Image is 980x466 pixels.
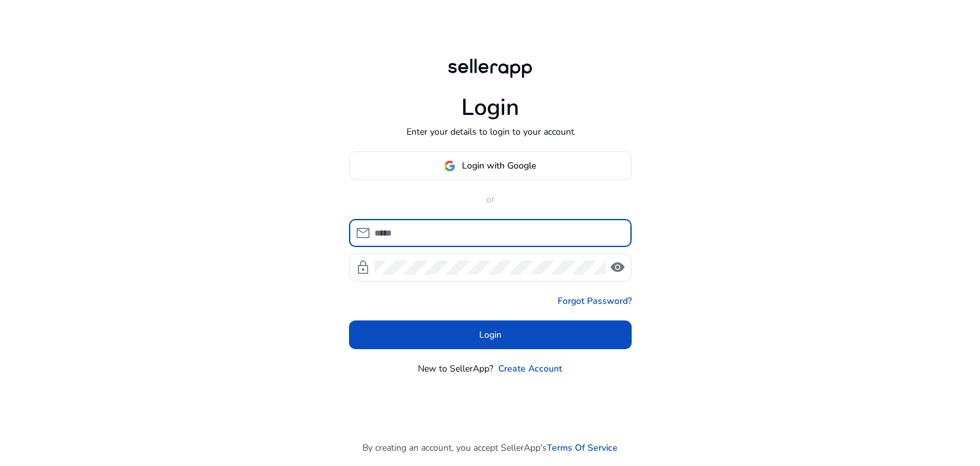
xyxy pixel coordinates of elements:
[355,225,371,241] span: mail
[349,320,632,349] button: Login
[462,159,536,172] span: Login with Google
[418,362,493,375] p: New to SellerApp?
[558,294,632,308] a: Forgot Password?
[444,160,456,172] img: google-logo.svg
[461,94,519,121] h1: Login
[349,151,632,180] button: Login with Google
[547,441,618,455] a: Terms Of Service
[479,328,501,342] span: Login
[610,260,625,275] span: visibility
[355,260,371,275] span: lock
[349,193,632,206] p: or
[498,362,562,375] a: Create Account
[406,125,574,139] p: Enter your details to login to your account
